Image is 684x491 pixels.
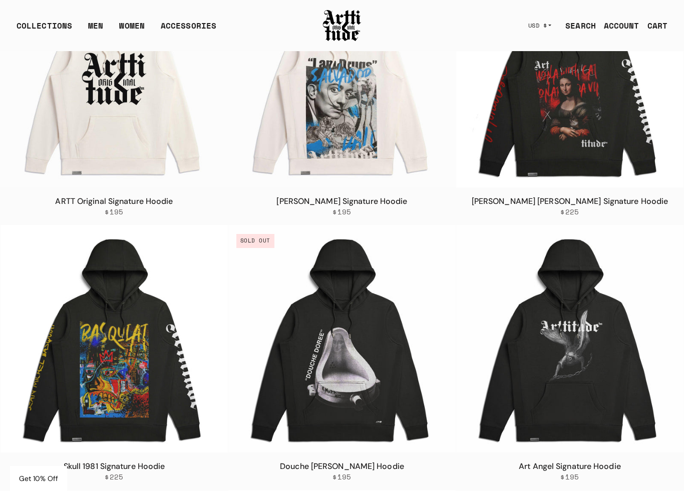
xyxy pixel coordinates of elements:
img: Skull 1981 Signature Hoodie [1,225,228,452]
a: Skull 1981 Signature HoodieSkull 1981 Signature Hoodie [1,225,228,452]
a: WOMEN [119,20,145,40]
a: MEN [88,20,103,40]
div: COLLECTIONS [17,20,72,40]
span: $195 [332,207,351,216]
a: Douche [PERSON_NAME] Hoodie [280,461,404,471]
img: Arttitude [322,9,362,43]
span: $195 [332,472,351,481]
span: Get 10% Off [19,474,58,483]
a: [PERSON_NAME] [PERSON_NAME] Signature Hoodie [472,196,668,206]
a: Douche Doree HoodieDouche Doree Hoodie [228,225,456,452]
a: ACCOUNT [596,16,639,36]
ul: Main navigation [9,20,224,40]
a: ARTT Original Signature Hoodie [55,196,173,206]
div: ACCESSORIES [161,20,216,40]
img: Douche Doree Hoodie [228,225,456,452]
a: Open cart [639,16,667,36]
div: Get 10% Off [10,466,67,491]
a: Skull 1981 Signature Hoodie [64,461,165,471]
span: USD $ [528,22,547,30]
span: $225 [560,207,579,216]
img: A black hooded sweatshirt with 'Artangel' printed in white on the front, featuring a graphic of a... [456,225,683,452]
span: $195 [560,472,579,481]
span: $195 [105,207,123,216]
button: USD $ [522,15,558,37]
a: Art Angel Signature HoodieA black hooded sweatshirt with 'Artangel' printed in white on the front... [456,225,683,452]
a: Art Angel Signature Hoodie [519,461,621,471]
a: [PERSON_NAME] Signature Hoodie [276,196,407,206]
span: $225 [105,472,123,481]
a: SEARCH [557,16,596,36]
div: CART [647,20,667,32]
span: Sold out [236,234,274,248]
